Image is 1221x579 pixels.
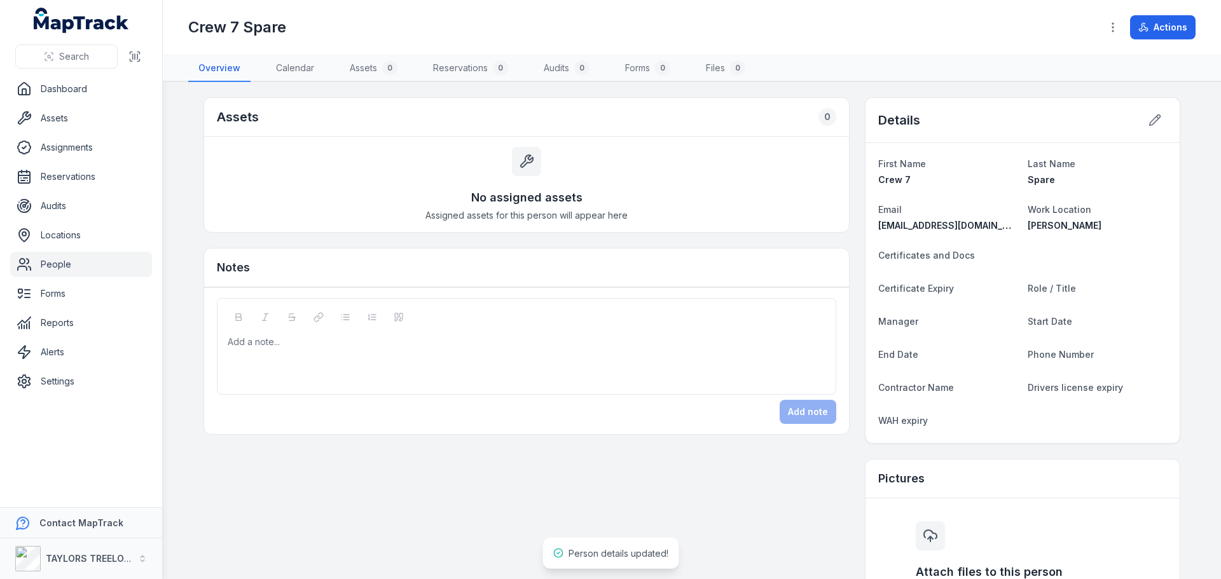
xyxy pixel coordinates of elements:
h2: Assets [217,108,259,126]
span: Start Date [1028,316,1072,327]
a: Forms0 [615,55,680,82]
a: Overview [188,55,251,82]
span: Crew 7 [878,174,911,185]
h3: Pictures [878,470,925,487]
span: Phone Number [1028,349,1094,360]
h3: Notes [217,259,250,276]
a: Assets0 [340,55,408,82]
span: Manager [878,316,918,327]
span: Role / Title [1028,283,1076,294]
h2: Details [878,111,920,129]
span: Email [878,204,902,215]
span: [PERSON_NAME] [1028,220,1101,231]
a: Files0 [696,55,755,82]
button: Search [15,44,118,69]
a: Dashboard [10,76,152,102]
button: Actions [1130,15,1196,39]
span: Work Location [1028,204,1091,215]
a: MapTrack [34,8,129,33]
a: Audits [10,193,152,219]
strong: TAYLORS TREELOPPING [46,553,152,564]
div: 0 [574,60,590,76]
a: Calendar [266,55,324,82]
a: Settings [10,369,152,394]
a: Reports [10,310,152,336]
a: Alerts [10,339,152,365]
div: 0 [655,60,670,76]
h1: Crew 7 Spare [188,17,286,37]
strong: Contact MapTrack [39,517,123,528]
a: Assets [10,106,152,131]
span: First Name [878,158,926,169]
span: Spare [1028,174,1055,185]
span: Assigned assets for this person will appear here [425,209,628,222]
a: People [10,252,152,277]
h3: No assigned assets [471,189,583,207]
span: WAH expiry [878,415,928,426]
div: 0 [493,60,508,76]
a: Reservations0 [423,55,518,82]
a: Locations [10,222,152,248]
span: Last Name [1028,158,1075,169]
div: 0 [730,60,745,76]
a: Assignments [10,135,152,160]
div: 0 [382,60,397,76]
span: Search [59,50,89,63]
span: Certificate Expiry [878,283,954,294]
span: End Date [878,349,918,360]
a: Reservations [10,164,152,189]
div: 0 [818,108,836,126]
span: Person details updated! [569,548,668,559]
a: Audits0 [534,55,600,82]
span: Certificates and Docs [878,250,975,261]
a: Forms [10,281,152,306]
span: Drivers license expiry [1028,382,1123,393]
span: [EMAIL_ADDRESS][DOMAIN_NAME] [878,220,1031,231]
span: Contractor Name [878,382,954,393]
